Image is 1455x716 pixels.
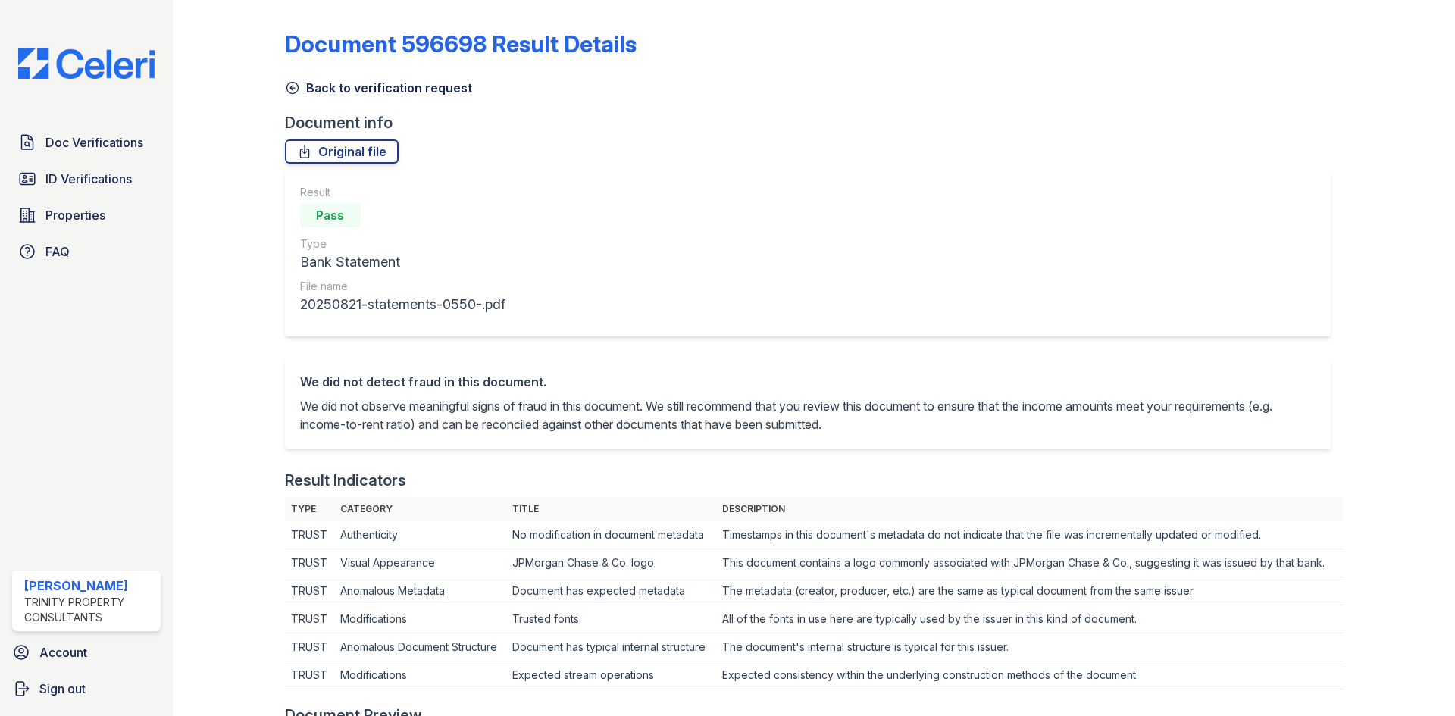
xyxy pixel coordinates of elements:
[6,48,167,79] img: CE_Logo_Blue-a8612792a0a2168367f1c8372b55b34899dd931a85d93a1a3d3e32e68fde9ad4.png
[300,397,1316,433] p: We did not observe meaningful signs of fraud in this document. We still recommend that you review...
[716,633,1343,661] td: The document's internal structure is typical for this issuer.
[716,521,1343,549] td: Timestamps in this document's metadata do not indicate that the file was incrementally updated or...
[45,206,105,224] span: Properties
[506,605,715,633] td: Trusted fonts
[300,252,505,273] div: Bank Statement
[334,661,506,689] td: Modifications
[334,605,506,633] td: Modifications
[334,633,506,661] td: Anomalous Document Structure
[334,497,506,521] th: Category
[716,661,1343,689] td: Expected consistency within the underlying construction methods of the document.
[12,200,161,230] a: Properties
[39,680,86,698] span: Sign out
[716,577,1343,605] td: The metadata (creator, producer, etc.) are the same as typical document from the same issuer.
[285,79,472,97] a: Back to verification request
[285,549,334,577] td: TRUST
[334,521,506,549] td: Authenticity
[285,521,334,549] td: TRUST
[334,577,506,605] td: Anomalous Metadata
[716,605,1343,633] td: All of the fonts in use here are typically used by the issuer in this kind of document.
[285,633,334,661] td: TRUST
[285,139,399,164] a: Original file
[285,605,334,633] td: TRUST
[716,549,1343,577] td: This document contains a logo commonly associated with JPMorgan Chase & Co., suggesting it was is...
[300,203,361,227] div: Pass
[285,661,334,689] td: TRUST
[716,497,1343,521] th: Description
[506,521,715,549] td: No modification in document metadata
[285,497,334,521] th: Type
[6,637,167,668] a: Account
[285,470,406,491] div: Result Indicators
[39,643,87,661] span: Account
[506,633,715,661] td: Document has typical internal structure
[24,595,155,625] div: Trinity Property Consultants
[285,30,637,58] a: Document 596698 Result Details
[24,577,155,595] div: [PERSON_NAME]
[300,236,505,252] div: Type
[285,577,334,605] td: TRUST
[506,577,715,605] td: Document has expected metadata
[12,164,161,194] a: ID Verifications
[45,170,132,188] span: ID Verifications
[300,294,505,315] div: 20250821-statements-0550-.pdf
[334,549,506,577] td: Visual Appearance
[506,549,715,577] td: JPMorgan Chase & Co. logo
[12,236,161,267] a: FAQ
[6,674,167,704] a: Sign out
[300,373,1316,391] div: We did not detect fraud in this document.
[300,185,505,200] div: Result
[506,661,715,689] td: Expected stream operations
[300,279,505,294] div: File name
[45,133,143,152] span: Doc Verifications
[12,127,161,158] a: Doc Verifications
[45,242,70,261] span: FAQ
[285,112,1343,133] div: Document info
[506,497,715,521] th: Title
